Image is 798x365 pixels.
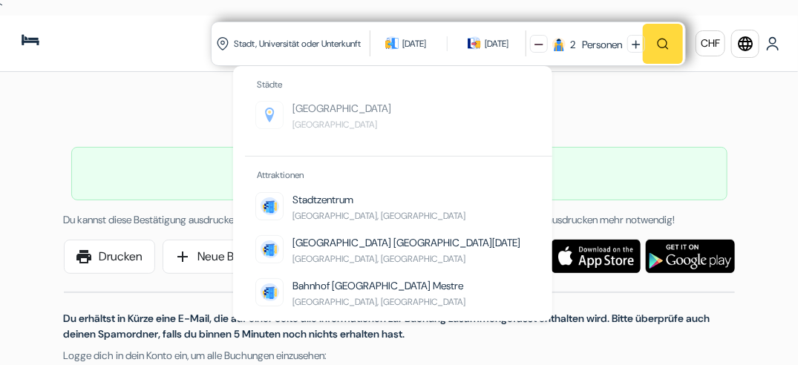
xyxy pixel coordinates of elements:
img: plus [632,40,641,49]
a: printDrucken [64,240,155,274]
img: calendarIcon icon [385,36,399,50]
div: Attraktionen [245,157,552,182]
div: Personen [578,37,623,53]
a: Bahnhof [GEOGRAPHIC_DATA] Mestre [GEOGRAPHIC_DATA], [GEOGRAPHIC_DATA] [292,278,465,309]
p: Du erhältst in Kürze eine E-Mail, die auf einer Seite alle Informationen zur Buchung zusammengefa... [64,311,735,342]
span: [GEOGRAPHIC_DATA] [292,119,377,131]
div: 2 [570,37,575,53]
span: , [GEOGRAPHIC_DATA] [292,253,465,265]
i: language [736,35,754,53]
a: Stadtzentrum [GEOGRAPHIC_DATA], [GEOGRAPHIC_DATA] [292,192,465,223]
div: Städte [245,66,552,91]
span: [GEOGRAPHIC_DATA] [292,253,377,265]
div: [DATE] [485,36,508,51]
img: minus [534,40,543,49]
a: language [731,30,759,58]
img: Lade die kostenlose App herunter [552,240,641,273]
img: guest icon [552,38,566,51]
a: addNeue Buchung [163,240,287,274]
a: [GEOGRAPHIC_DATA] [GEOGRAPHIC_DATA][DATE] [GEOGRAPHIC_DATA], [GEOGRAPHIC_DATA] [292,235,520,266]
span: add [174,248,192,266]
span: [GEOGRAPHIC_DATA] [292,102,391,115]
div: Die Reservierung ist bestätigt [72,165,727,182]
span: Du kannst diese Bestätigung ausdrucken, oder noch besser, die Buchung mit unserer App online eins... [64,213,676,226]
span: [GEOGRAPHIC_DATA] [292,296,377,308]
a: CHF [696,30,725,56]
input: Stadt, Universität oder Unterkunft [232,25,373,62]
img: calendarIcon icon [468,36,481,50]
span: , [GEOGRAPHIC_DATA] [292,296,465,308]
img: Lade die kostenlose App herunter [646,240,735,273]
img: location icon [216,37,229,50]
img: Jugendherbergen.com [18,27,195,59]
img: User Icon [765,36,780,51]
span: , [GEOGRAPHIC_DATA] [292,210,465,222]
div: [DATE] [402,36,426,51]
p: Logge dich in dein Konto ein, um alle Buchungen einzusehen: [64,348,735,364]
span: print [76,248,94,266]
a: [GEOGRAPHIC_DATA] [GEOGRAPHIC_DATA] [292,101,391,132]
span: [GEOGRAPHIC_DATA] [292,210,377,222]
